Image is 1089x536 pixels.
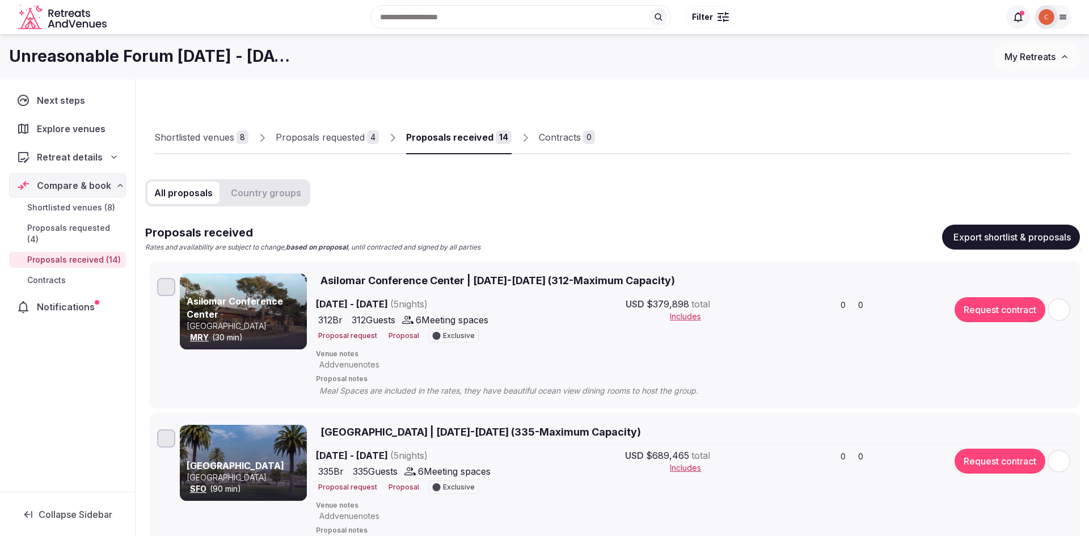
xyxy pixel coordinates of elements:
img: Catalina [1039,9,1054,25]
a: [GEOGRAPHIC_DATA] [187,460,284,471]
span: Add venue notes [319,359,379,370]
a: Next steps [9,88,126,112]
a: Proposals received (14) [9,252,126,268]
span: [DATE] - [DATE] [316,297,516,311]
span: Shortlisted venues (8) [27,202,115,213]
div: Proposals received [406,130,493,144]
span: Filter [692,11,713,23]
button: Request contract [955,449,1045,474]
a: Asilomar Conference Center [187,296,283,319]
p: [GEOGRAPHIC_DATA] [187,320,305,332]
a: SFO [190,484,206,493]
div: 8 [237,130,248,144]
span: 0 [858,451,863,462]
span: $689,465 [646,449,689,462]
span: Exclusive [443,484,475,491]
button: Collapse Sidebar [9,502,126,527]
div: 4 [367,130,379,144]
button: Proposal request [316,331,377,341]
span: Collapse Sidebar [39,509,112,520]
strong: based on proposal [286,243,348,251]
span: total [691,449,710,462]
span: USD [625,449,644,462]
button: Export shortlist & proposals [942,225,1080,250]
button: Proposal [386,483,419,492]
a: Proposals received14 [406,121,512,154]
span: Add venue notes [319,510,379,522]
span: Explore venues [37,122,110,136]
button: 0 [836,297,849,313]
span: USD [626,297,644,311]
div: Contracts [539,130,581,144]
p: [GEOGRAPHIC_DATA] [187,472,305,483]
span: Proposal notes [316,526,1073,535]
svg: Retreats and Venues company logo [18,5,109,30]
a: Contracts [9,272,126,288]
span: ( 5 night s ) [390,298,428,310]
span: 0 [858,299,863,311]
span: 335 Guests [353,465,398,478]
span: Proposals received (14) [27,254,121,265]
span: 312 Guests [352,313,395,327]
button: My Retreats [994,43,1080,71]
h2: Proposals received [145,225,480,240]
button: 0 [854,297,867,313]
p: Rates and availability are subject to change, , until contracted and signed by all parties [145,243,480,252]
a: Visit the homepage [18,5,109,30]
span: 0 [841,451,846,462]
button: 0 [854,449,867,465]
a: Proposals requested (4) [9,220,126,247]
button: Request contract [955,297,1045,322]
button: 0 [836,449,849,465]
button: All proposals [147,182,220,204]
a: MRY [190,332,209,342]
span: Exclusive [443,332,475,339]
span: ( 5 night s ) [390,450,428,461]
h1: Unreasonable Forum [DATE] - [DATE] [9,45,299,67]
button: Proposal [386,331,419,341]
span: Next steps [37,94,90,107]
span: Notifications [37,300,99,314]
span: Proposal notes [316,374,1073,384]
span: [GEOGRAPHIC_DATA] | [DATE]-[DATE] (335-Maximum Capacity) [320,425,641,439]
span: 335 Br [318,465,344,478]
button: Country groups [224,182,308,204]
span: Retreat details [37,150,103,164]
span: total [691,297,710,311]
span: 6 Meeting spaces [418,465,491,478]
span: $379,898 [647,297,689,311]
span: [DATE] - [DATE] [316,449,516,462]
span: Venue notes [316,349,1073,359]
span: Meal Spaces are included in the rates, they have beautiful ocean view dining rooms to host the gr... [319,385,721,396]
a: Proposals requested4 [276,121,379,154]
a: Explore venues [9,117,126,141]
button: Filter [685,6,736,28]
div: Proposals requested [276,130,365,144]
span: 0 [841,299,846,311]
button: Includes [670,311,710,322]
span: Venue notes [316,501,1073,510]
button: Proposal request [316,483,377,492]
span: Contracts [27,275,66,286]
span: 6 Meeting spaces [416,313,488,327]
a: Contracts0 [539,121,595,154]
a: Shortlisted venues (8) [9,200,126,216]
div: Shortlisted venues [154,130,234,144]
div: 14 [496,130,512,144]
a: Shortlisted venues8 [154,121,248,154]
div: (30 min) [187,332,305,343]
a: Notifications [9,295,126,319]
span: 312 Br [318,313,343,327]
span: My Retreats [1004,51,1056,62]
button: Includes [670,462,710,474]
span: Compare & book [37,179,111,192]
span: Asilomar Conference Center | [DATE]-[DATE] (312-Maximum Capacity) [320,273,675,288]
span: Proposals requested (4) [27,222,121,245]
div: 0 [583,130,595,144]
div: (90 min) [187,483,305,495]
